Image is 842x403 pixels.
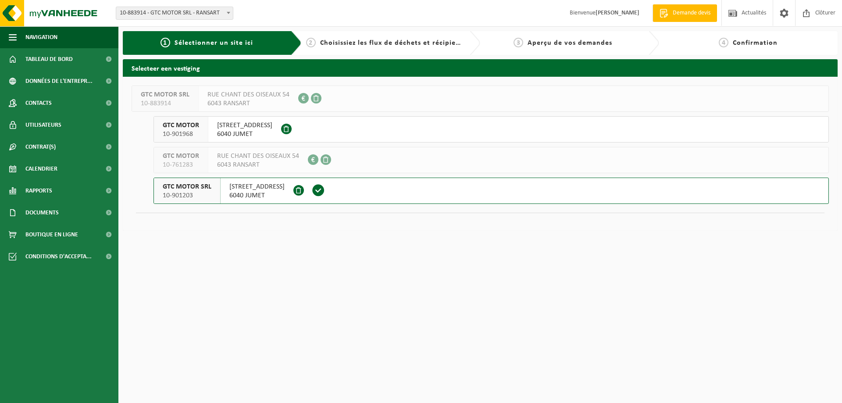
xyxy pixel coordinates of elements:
span: Navigation [25,26,57,48]
span: 6040 JUMET [229,191,285,200]
strong: [PERSON_NAME] [596,10,639,16]
span: 6040 JUMET [217,130,272,139]
span: Conditions d'accepta... [25,246,92,267]
span: Tableau de bord [25,48,73,70]
a: Demande devis [653,4,717,22]
button: GTC MOTOR SRL 10-901203 [STREET_ADDRESS]6040 JUMET [153,178,829,204]
span: Boutique en ligne [25,224,78,246]
h2: Selecteer een vestiging [123,59,838,76]
span: Documents [25,202,59,224]
span: 10-901968 [163,130,199,139]
span: Aperçu de vos demandes [528,39,612,46]
span: Contrat(s) [25,136,56,158]
span: RUE CHANT DES OISEAUX 54 [217,152,299,160]
span: 1 [161,38,170,47]
span: [STREET_ADDRESS] [229,182,285,191]
button: GTC MOTOR 10-901968 [STREET_ADDRESS]6040 JUMET [153,116,829,143]
span: Confirmation [733,39,778,46]
span: [STREET_ADDRESS] [217,121,272,130]
span: Données de l'entrepr... [25,70,93,92]
span: Demande devis [671,9,713,18]
span: GTC MOTOR [163,121,199,130]
span: 10-883914 [141,99,189,108]
span: 6043 RANSART [207,99,289,108]
span: Rapports [25,180,52,202]
span: Contacts [25,92,52,114]
span: Choisissiez les flux de déchets et récipients [320,39,466,46]
span: 10-883914 - GTC MOTOR SRL - RANSART [116,7,233,19]
span: GTC MOTOR SRL [141,90,189,99]
span: RUE CHANT DES OISEAUX 54 [207,90,289,99]
span: 3 [514,38,523,47]
span: GTC MOTOR SRL [163,182,211,191]
span: 2 [306,38,316,47]
span: Utilisateurs [25,114,61,136]
span: 6043 RANSART [217,160,299,169]
span: 10-901203 [163,191,211,200]
span: Calendrier [25,158,57,180]
span: Sélectionner un site ici [175,39,253,46]
span: 10-761283 [163,160,199,169]
span: GTC MOTOR [163,152,199,160]
span: 10-883914 - GTC MOTOR SRL - RANSART [116,7,233,20]
span: 4 [719,38,728,47]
